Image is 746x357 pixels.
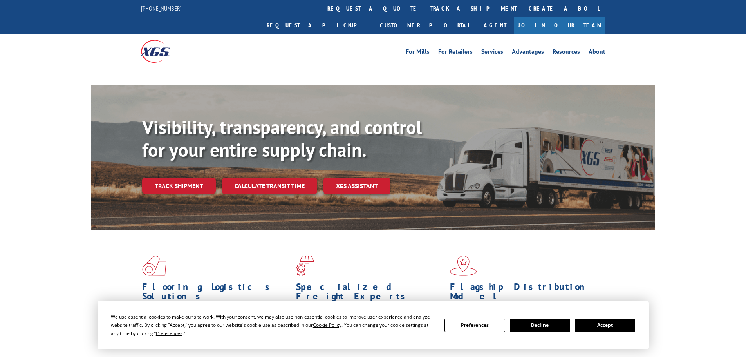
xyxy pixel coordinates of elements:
[553,49,580,57] a: Resources
[438,49,473,57] a: For Retailers
[374,17,476,34] a: Customer Portal
[141,4,182,12] a: [PHONE_NUMBER]
[575,319,635,332] button: Accept
[514,17,605,34] a: Join Our Team
[406,49,430,57] a: For Mills
[510,319,570,332] button: Decline
[111,313,435,337] div: We use essential cookies to make our site work. With your consent, we may also use non-essential ...
[142,178,216,194] a: Track shipment
[481,49,503,57] a: Services
[222,178,317,194] a: Calculate transit time
[296,256,314,276] img: xgs-icon-focused-on-flooring-red
[512,49,544,57] a: Advantages
[323,178,390,194] a: XGS ASSISTANT
[476,17,514,34] a: Agent
[589,49,605,57] a: About
[450,256,477,276] img: xgs-icon-flagship-distribution-model-red
[261,17,374,34] a: Request a pickup
[142,256,166,276] img: xgs-icon-total-supply-chain-intelligence-red
[313,322,341,328] span: Cookie Policy
[444,319,505,332] button: Preferences
[296,282,444,305] h1: Specialized Freight Experts
[98,301,649,349] div: Cookie Consent Prompt
[156,330,182,337] span: Preferences
[450,282,598,305] h1: Flagship Distribution Model
[142,115,422,162] b: Visibility, transparency, and control for your entire supply chain.
[142,282,290,305] h1: Flooring Logistics Solutions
